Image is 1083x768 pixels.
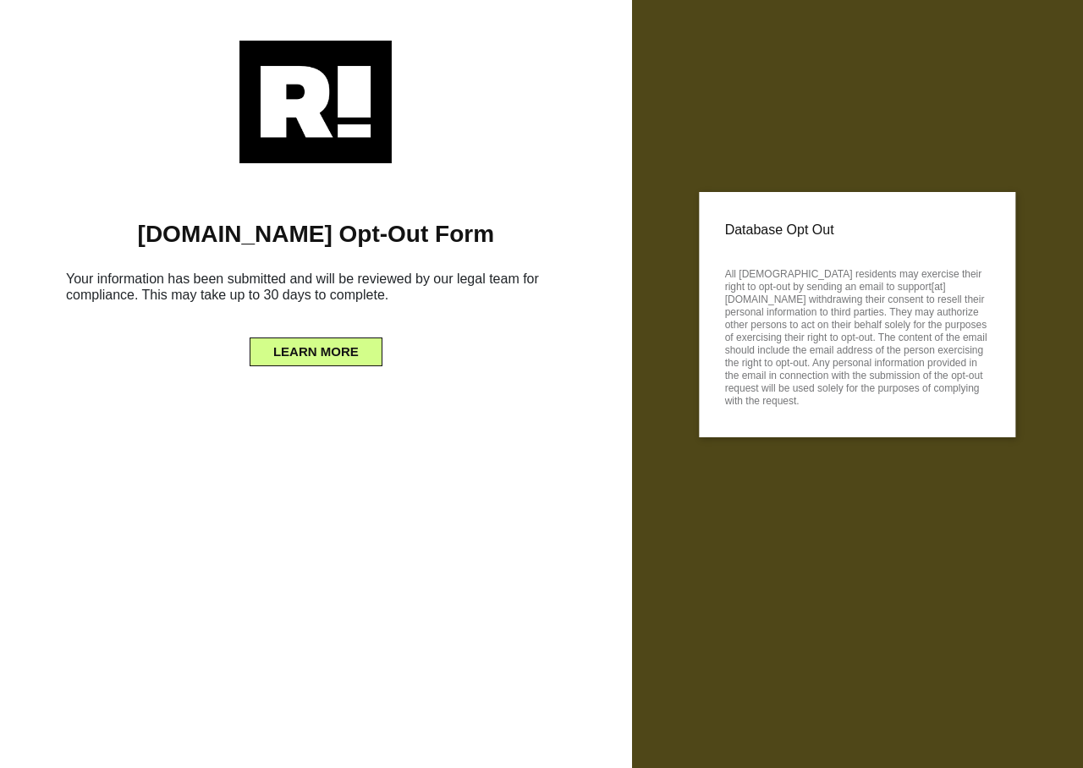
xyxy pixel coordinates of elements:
[239,41,392,163] img: Retention.com
[25,220,607,249] h1: [DOMAIN_NAME] Opt-Out Form
[25,264,607,316] h6: Your information has been submitted and will be reviewed by our legal team for compliance. This m...
[250,340,382,354] a: LEARN MORE
[725,263,990,408] p: All [DEMOGRAPHIC_DATA] residents may exercise their right to opt-out by sending an email to suppo...
[725,217,990,243] p: Database Opt Out
[250,337,382,366] button: LEARN MORE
